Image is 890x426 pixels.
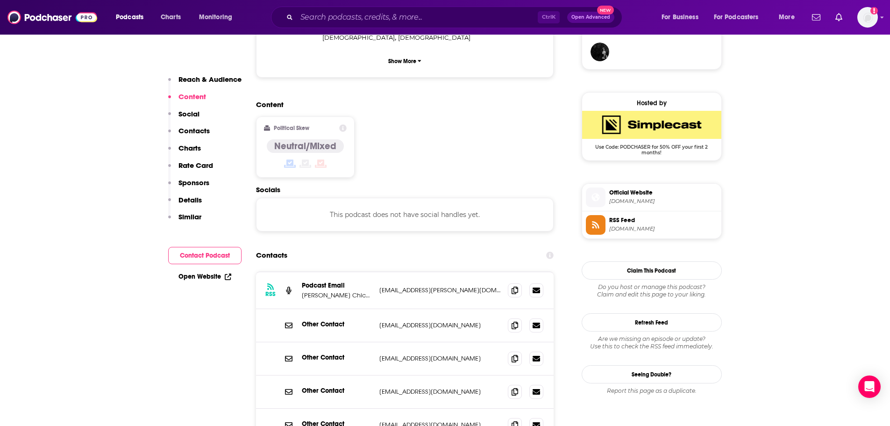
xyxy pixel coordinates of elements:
a: Show notifications dropdown [832,9,846,25]
button: Claim This Podcast [582,261,722,280]
p: Similar [178,212,201,221]
span: Official Website [609,188,718,197]
p: Other Contact [302,320,372,328]
p: Social [178,109,199,118]
span: Podcasts [116,11,143,24]
button: Show profile menu [857,7,878,28]
p: Sponsors [178,178,209,187]
p: Details [178,195,202,204]
span: RSS Feed [609,216,718,224]
h2: Political Skew [274,125,309,131]
h3: RSS [265,290,276,298]
span: Ctrl K [538,11,560,23]
a: Show notifications dropdown [808,9,824,25]
span: [DEMOGRAPHIC_DATA] [398,34,470,41]
button: open menu [655,10,710,25]
h2: Contacts [256,246,287,264]
button: Social [168,109,199,127]
p: [PERSON_NAME] Chicago Business [302,291,372,299]
span: , [322,32,396,43]
img: Podchaser - Follow, Share and Rate Podcasts [7,8,97,26]
button: Sponsors [168,178,209,195]
a: Official Website[DOMAIN_NAME] [586,188,718,207]
p: [EMAIL_ADDRESS][PERSON_NAME][DOMAIN_NAME] [379,286,501,294]
img: Neerdowell [591,43,609,61]
button: open menu [708,10,772,25]
button: Rate Card [168,161,213,178]
div: Report this page as a duplicate. [582,387,722,395]
a: Charts [155,10,186,25]
span: For Business [662,11,698,24]
div: Are we missing an episode or update? Use this to check the RSS feed immediately. [582,335,722,350]
button: Contacts [168,126,210,144]
span: chicagobusiness.com [609,198,718,205]
h2: Socials [256,185,554,194]
button: open menu [192,10,244,25]
span: Do you host or manage this podcast? [582,283,722,291]
p: Reach & Audience [178,75,242,84]
p: Rate Card [178,161,213,170]
a: Open Website [178,273,231,281]
p: Contacts [178,126,210,135]
p: [EMAIL_ADDRESS][DOMAIN_NAME] [379,388,501,396]
button: Open AdvancedNew [567,12,614,23]
div: This podcast does not have social handles yet. [256,198,554,231]
button: Details [168,195,202,213]
button: Reach & Audience [168,75,242,92]
span: Open Advanced [571,15,610,20]
p: Podcast Email [302,282,372,289]
input: Search podcasts, credits, & more... [297,10,538,25]
h4: Neutral/Mixed [274,140,336,152]
button: open menu [772,10,806,25]
p: [EMAIL_ADDRESS][DOMAIN_NAME] [379,354,501,362]
p: Other Contact [302,354,372,361]
div: Claim and edit this page to your liking. [582,283,722,298]
h2: Content [256,100,547,109]
p: Charts [178,144,201,152]
button: Refresh Feed [582,313,722,332]
span: New [597,6,614,14]
span: Charts [161,11,181,24]
img: User Profile [857,7,878,28]
button: Content [168,92,206,109]
a: Seeing Double? [582,365,722,383]
p: Other Contact [302,387,372,395]
div: Search podcasts, credits, & more... [280,7,631,28]
p: Content [178,92,206,101]
p: Show More [388,58,416,65]
span: [DEMOGRAPHIC_DATA] [322,34,395,41]
button: Show More [264,52,546,70]
div: Open Intercom Messenger [858,375,881,398]
span: feeds.simplecast.com [609,225,718,232]
svg: Add a profile image [870,7,878,14]
span: Logged in as hannah.bishop [857,7,878,28]
a: SimpleCast Deal: Use Code: PODCHASER for 50% OFF your first 2 months! [582,111,721,155]
button: Contact Podcast [168,247,242,264]
button: Similar [168,212,201,230]
span: More [779,11,795,24]
div: Hosted by [582,99,721,107]
button: Charts [168,144,201,161]
a: RSS Feed[DOMAIN_NAME] [586,215,718,235]
button: open menu [109,10,156,25]
img: SimpleCast Deal: Use Code: PODCHASER for 50% OFF your first 2 months! [582,111,721,139]
span: Use Code: PODCHASER for 50% OFF your first 2 months! [582,139,721,156]
span: For Podcasters [714,11,759,24]
span: Monitoring [199,11,232,24]
p: [EMAIL_ADDRESS][DOMAIN_NAME] [379,321,501,329]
